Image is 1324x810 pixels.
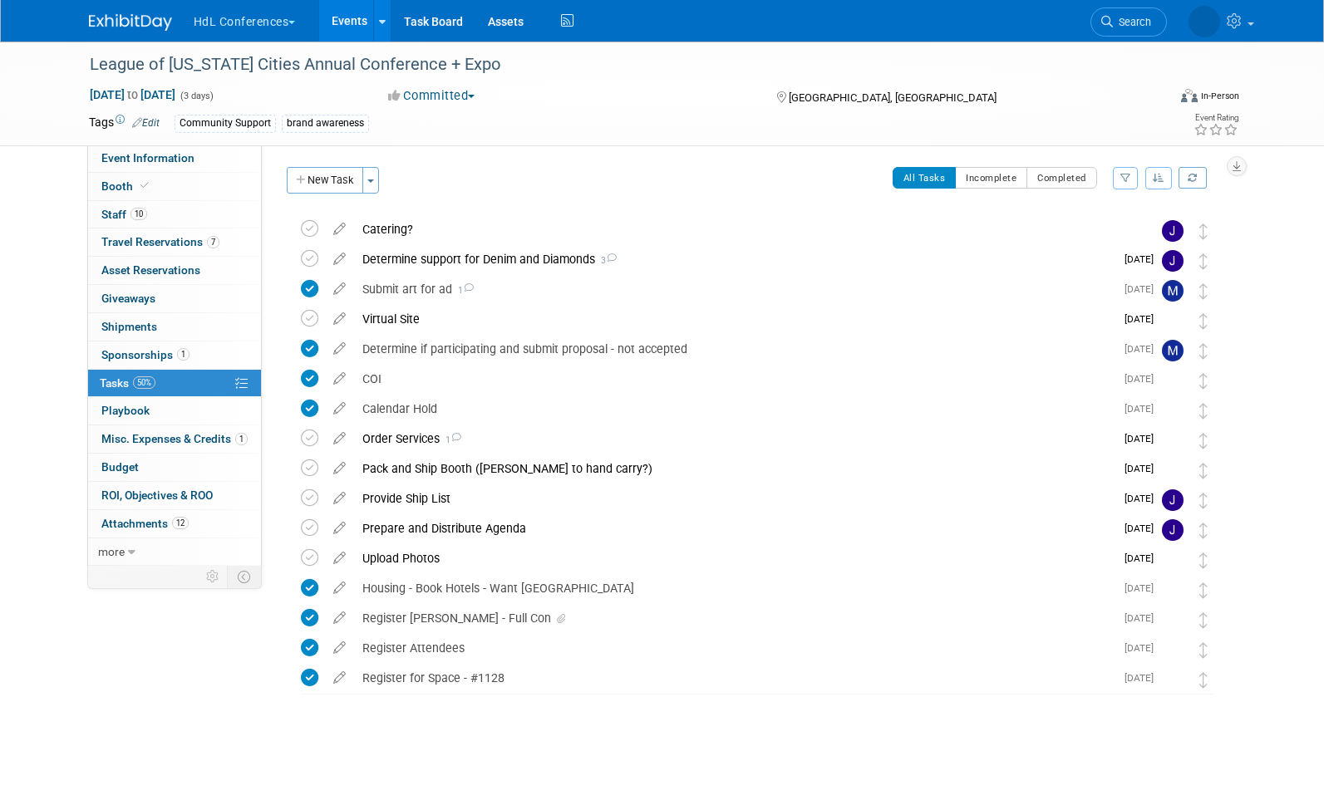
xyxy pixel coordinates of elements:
span: 10 [130,208,147,220]
img: Polly Tracy [1162,459,1184,481]
a: edit [325,222,354,237]
a: Shipments [88,313,261,341]
span: 7 [207,236,219,248]
span: 1 [177,348,189,361]
span: Giveaways [101,292,155,305]
a: Travel Reservations7 [88,228,261,256]
a: edit [325,641,354,655]
a: edit [325,431,354,446]
a: Search [1090,7,1167,37]
td: Personalize Event Tab Strip [199,566,228,587]
img: ExhibitDay [89,14,172,31]
a: Tasks50% [88,370,261,397]
a: Sponsorships1 [88,341,261,369]
div: Catering? [354,215,1129,243]
img: Polly Tracy [1162,579,1184,601]
div: Pack and Ship Booth ([PERSON_NAME] to hand carry?) [354,454,1115,483]
div: Submit art for ad [354,275,1115,303]
i: Move task [1199,612,1208,628]
span: [DATE] [1125,253,1162,265]
div: Event Format [1069,86,1240,111]
div: Provide Ship List [354,484,1115,513]
span: more [98,545,125,558]
span: [DATE] [1125,283,1162,295]
div: Community Support [175,115,276,132]
span: 12 [172,517,189,529]
span: [DATE] [1125,523,1162,534]
span: [DATE] [DATE] [89,87,176,102]
a: Budget [88,454,261,481]
img: Johnny Nguyen [1162,220,1184,242]
span: [DATE] [1125,313,1162,325]
i: Move task [1199,343,1208,359]
div: Order Services [354,425,1115,453]
a: edit [325,551,354,566]
div: In-Person [1200,90,1239,102]
a: edit [325,401,354,416]
button: Completed [1026,167,1097,189]
div: Determine if participating and submit proposal - not accepted [354,335,1115,363]
span: [DATE] [1125,552,1162,564]
span: Shipments [101,320,157,333]
div: Register for Space - #1128 [354,664,1115,692]
a: Edit [132,117,160,129]
span: 3 [595,255,617,266]
i: Move task [1199,493,1208,508]
img: Melissa Heiselt [1162,280,1184,302]
div: Calendar Hold [354,395,1115,423]
span: Misc. Expenses & Credits [101,432,248,445]
span: Search [1113,16,1151,28]
img: Format-Inperson.png [1181,89,1198,102]
img: Polly Tracy [1162,430,1184,451]
i: Move task [1199,552,1208,568]
a: Event Information [88,145,261,172]
span: [DATE] [1125,612,1162,624]
span: Sponsorships [101,348,189,361]
td: Toggle Event Tabs [227,566,261,587]
div: League of [US_STATE] Cities Annual Conference + Expo [84,50,1142,80]
img: Polly Tracy [1162,400,1184,421]
a: edit [325,611,354,626]
span: [DATE] [1125,403,1162,415]
img: Polly Tracy [1162,669,1184,690]
img: Polly Tracy [1189,6,1220,37]
img: Johnny Nguyen [1162,489,1184,511]
i: Move task [1199,223,1208,239]
a: edit [325,252,354,267]
span: Attachments [101,517,189,530]
span: [DATE] [1125,493,1162,504]
a: Staff10 [88,201,261,228]
img: Johnny Nguyen [1162,250,1184,272]
span: Asset Reservations [101,263,200,277]
img: Polly Tracy [1162,310,1184,331]
a: edit [325,581,354,596]
img: Polly Tracy [1162,549,1184,571]
span: [DATE] [1125,642,1162,654]
img: Polly Tracy [1162,370,1184,391]
span: Playbook [101,404,150,417]
i: Move task [1199,283,1208,299]
a: ROI, Objectives & ROO [88,482,261,509]
a: edit [325,371,354,386]
div: Prepare and Distribute Agenda [354,514,1115,542]
a: Attachments12 [88,510,261,538]
a: edit [325,312,354,326]
span: [DATE] [1125,463,1162,474]
img: Polly Tracy [1162,639,1184,660]
div: Register Attendees [354,634,1115,662]
a: edit [325,491,354,506]
i: Move task [1199,672,1208,688]
span: [DATE] [1125,373,1162,385]
div: Determine support for Denim and Diamonds [354,245,1115,273]
div: Virtual Site [354,305,1115,333]
span: Travel Reservations [101,235,219,248]
i: Move task [1199,403,1208,419]
a: Misc. Expenses & Credits1 [88,425,261,453]
a: Refresh [1179,167,1207,189]
span: 50% [133,376,155,389]
i: Move task [1199,313,1208,329]
i: Move task [1199,253,1208,269]
span: [DATE] [1125,343,1162,355]
i: Move task [1199,373,1208,389]
div: Housing - Book Hotels - Want [GEOGRAPHIC_DATA] [354,574,1115,602]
